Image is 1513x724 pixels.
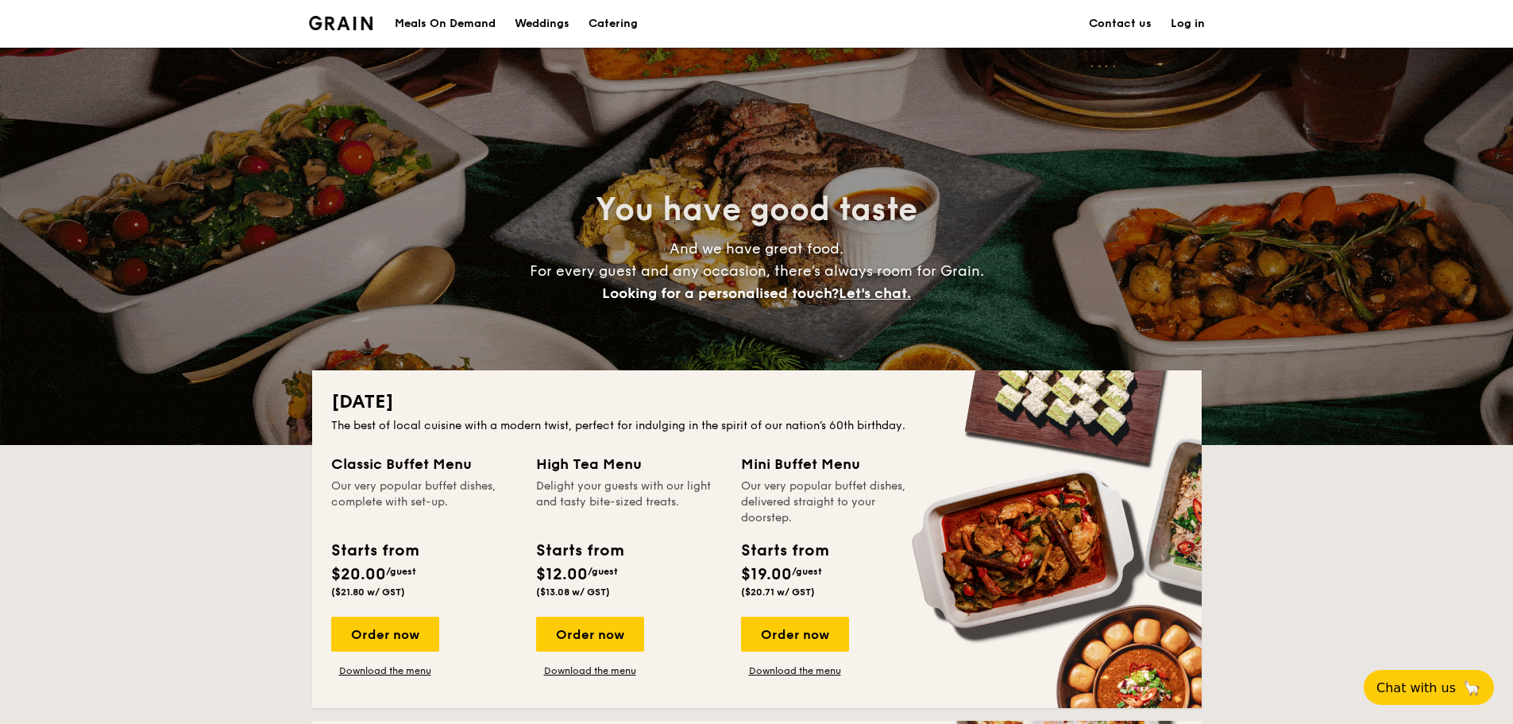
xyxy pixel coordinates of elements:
[536,664,644,677] a: Download the menu
[1462,679,1481,697] span: 🦙
[331,389,1183,415] h2: [DATE]
[331,478,517,526] div: Our very popular buffet dishes, complete with set-up.
[309,16,373,30] img: Grain
[536,587,610,598] span: ($13.08 w/ GST)
[588,566,618,577] span: /guest
[741,478,927,526] div: Our very popular buffet dishes, delivered straight to your doorstep.
[741,617,849,652] div: Order now
[741,587,815,598] span: ($20.71 w/ GST)
[741,453,927,475] div: Mini Buffet Menu
[331,664,439,677] a: Download the menu
[536,617,644,652] div: Order now
[536,453,722,475] div: High Tea Menu
[741,565,792,584] span: $19.00
[536,539,623,563] div: Starts from
[331,617,439,652] div: Order now
[792,566,822,577] span: /guest
[741,539,828,563] div: Starts from
[309,16,373,30] a: Logotype
[386,566,416,577] span: /guest
[530,240,984,302] span: And we have great food. For every guest and any occasion, there’s always room for Grain.
[331,539,418,563] div: Starts from
[839,285,911,302] span: Let's chat.
[331,587,405,598] span: ($21.80 w/ GST)
[1364,670,1494,705] button: Chat with us🦙
[331,565,386,584] span: $20.00
[596,191,917,229] span: You have good taste
[536,565,588,584] span: $12.00
[602,285,839,302] span: Looking for a personalised touch?
[741,664,849,677] a: Download the menu
[1376,680,1456,695] span: Chat with us
[536,478,722,526] div: Delight your guests with our light and tasty bite-sized treats.
[331,453,517,475] div: Classic Buffet Menu
[331,418,1183,434] div: The best of local cuisine with a modern twist, perfect for indulging in the spirit of our nation’...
